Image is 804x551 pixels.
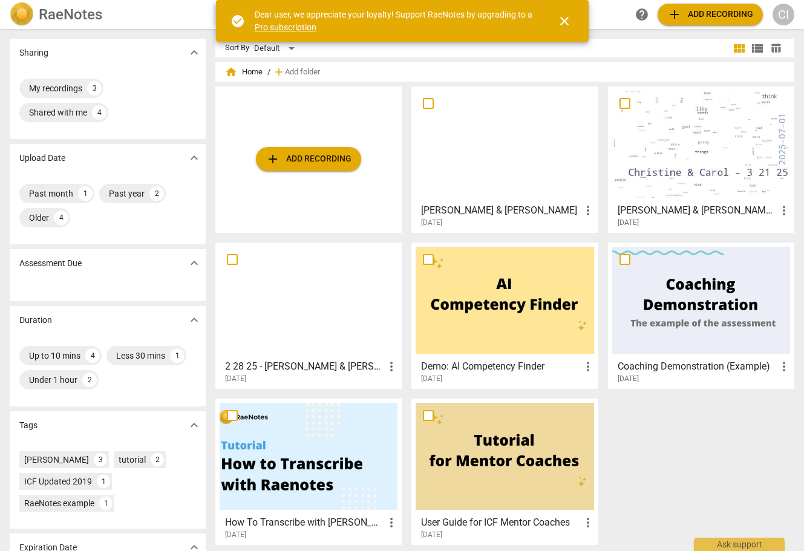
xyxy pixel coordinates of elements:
span: expand_more [187,45,201,60]
button: Close [550,7,579,36]
h3: Christine & Carol - 3 21 25 [618,203,777,218]
div: tutorial [119,454,146,466]
div: My recordings [29,82,82,94]
div: 4 [54,210,68,225]
a: 2 28 25 - [PERSON_NAME] & [PERSON_NAME][DATE] [220,247,397,383]
span: [DATE] [421,530,442,540]
a: [PERSON_NAME] & [PERSON_NAME] - 3 21 25[DATE] [612,91,790,227]
h3: 2 28 25 - Christine & Jennifer [225,359,384,374]
span: more_vert [581,515,595,530]
button: Show more [185,254,203,272]
h3: How To Transcribe with RaeNotes [225,515,384,530]
span: Add folder [285,68,320,77]
span: add [266,152,280,166]
span: [DATE] [618,374,639,384]
span: add [667,7,682,22]
span: Add recording [266,152,351,166]
div: Less 30 mins [116,350,165,362]
span: [DATE] [421,218,442,228]
button: Upload [658,4,763,25]
span: [DATE] [421,374,442,384]
div: ICF Updated 2019 [24,475,92,487]
span: close [557,14,572,28]
span: expand_more [187,313,201,327]
div: 1 [99,497,113,510]
span: Home [225,66,263,78]
p: Tags [19,419,38,432]
button: Upload [256,147,361,171]
button: Table view [766,39,785,57]
span: view_list [750,41,765,56]
img: Logo [10,2,34,27]
div: 4 [85,348,100,363]
h3: Demo: AI Competency Finder [421,359,580,374]
span: help [635,7,649,22]
span: more_vert [384,515,399,530]
div: 1 [97,475,110,488]
span: Add recording [667,7,753,22]
p: Sharing [19,47,48,59]
div: Past year [109,187,145,200]
button: Show more [185,149,203,167]
div: Under 1 hour [29,374,77,386]
span: [DATE] [225,530,246,540]
span: [DATE] [618,218,639,228]
div: Dear user, we appreciate your loyalty! Support RaeNotes by upgrading to a [255,8,535,33]
span: view_module [732,41,747,56]
h3: Christine & Annalise [421,203,580,218]
span: expand_more [187,256,201,270]
h3: Coaching Demonstration (Example) [618,359,777,374]
a: Coaching Demonstration (Example)[DATE] [612,247,790,383]
span: more_vert [581,359,595,374]
span: / [267,68,270,77]
button: List view [748,39,766,57]
span: more_vert [384,359,399,374]
div: Past month [29,187,73,200]
div: RaeNotes example [24,497,94,509]
a: Help [631,4,653,25]
div: 2 [151,453,164,466]
p: Assessment Due [19,257,82,270]
div: 2 [149,186,164,201]
div: Ask support [694,538,785,551]
span: [DATE] [225,374,246,384]
div: 1 [170,348,185,363]
span: check_circle [230,14,245,28]
h3: User Guide for ICF Mentor Coaches [421,515,580,530]
button: Show more [185,311,203,329]
span: expand_more [187,151,201,165]
div: Older [29,212,49,224]
a: [PERSON_NAME] & [PERSON_NAME][DATE] [416,91,593,227]
div: 3 [87,81,102,96]
div: Shared with me [29,106,87,119]
button: Show more [185,416,203,434]
div: Sort By [225,44,249,53]
span: more_vert [777,359,791,374]
span: expand_more [187,418,201,432]
div: 1 [78,186,93,201]
button: CI [773,4,794,25]
div: 3 [94,453,107,466]
span: more_vert [581,203,595,218]
p: Upload Date [19,152,65,165]
h2: RaeNotes [39,6,102,23]
button: Tile view [730,39,748,57]
div: Default [254,39,299,58]
div: 4 [92,105,106,120]
a: Demo: AI Competency Finder[DATE] [416,247,593,383]
p: Duration [19,314,52,327]
span: more_vert [777,203,791,218]
div: Up to 10 mins [29,350,80,362]
span: table_chart [770,42,782,54]
a: Pro subscription [255,22,316,32]
a: LogoRaeNotes [10,2,203,27]
button: Show more [185,44,203,62]
div: [PERSON_NAME] [24,454,89,466]
a: User Guide for ICF Mentor Coaches[DATE] [416,403,593,540]
span: add [273,66,285,78]
a: How To Transcribe with [PERSON_NAME][DATE] [220,403,397,540]
div: 2 [82,373,97,387]
span: home [225,66,237,78]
